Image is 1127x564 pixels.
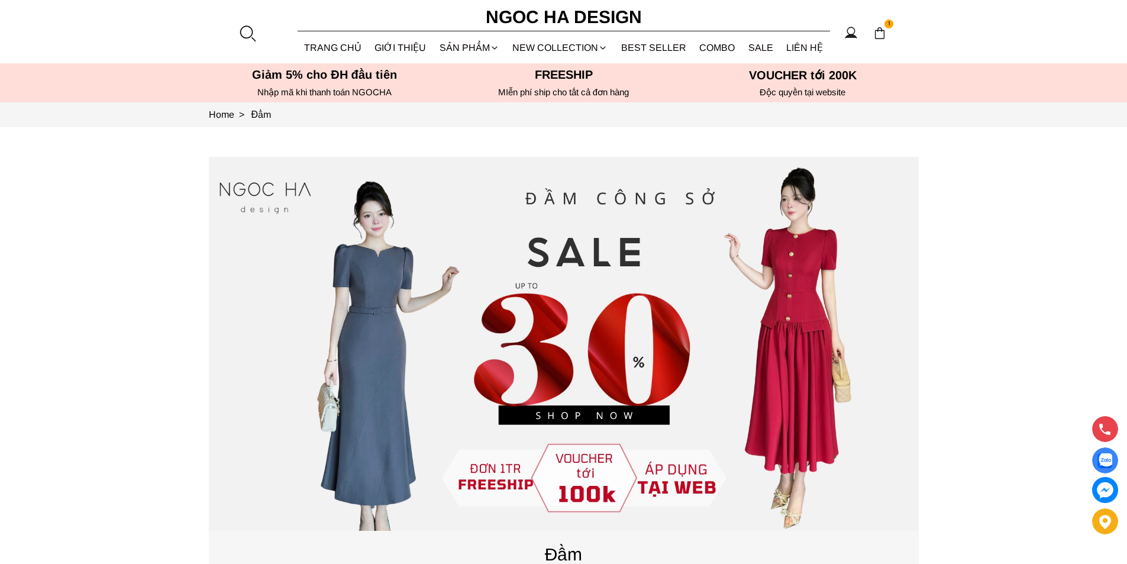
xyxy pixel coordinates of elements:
a: TRANG CHỦ [298,32,369,63]
h6: Độc quyền tại website [687,87,919,98]
a: SALE [742,32,780,63]
img: Display image [1097,453,1112,468]
div: SẢN PHẨM [433,32,506,63]
a: GIỚI THIỆU [368,32,433,63]
a: Display image [1092,447,1118,473]
a: Ngoc Ha Design [475,3,653,31]
font: Nhập mã khi thanh toán NGOCHA [257,87,392,97]
h5: VOUCHER tới 200K [687,68,919,82]
font: Freeship [535,68,593,81]
font: Giảm 5% cho ĐH đầu tiên [252,68,397,81]
h6: MIễn phí ship cho tất cả đơn hàng [448,87,680,98]
a: messenger [1092,477,1118,503]
span: > [234,109,249,120]
span: 1 [884,20,894,29]
a: Link to Home [209,109,251,120]
img: img-CART-ICON-ksit0nf1 [873,27,886,40]
a: NEW COLLECTION [506,32,615,63]
a: Combo [693,32,742,63]
a: BEST SELLER [615,32,693,63]
a: LIÊN HỆ [780,32,830,63]
a: Link to Đầm [251,109,272,120]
